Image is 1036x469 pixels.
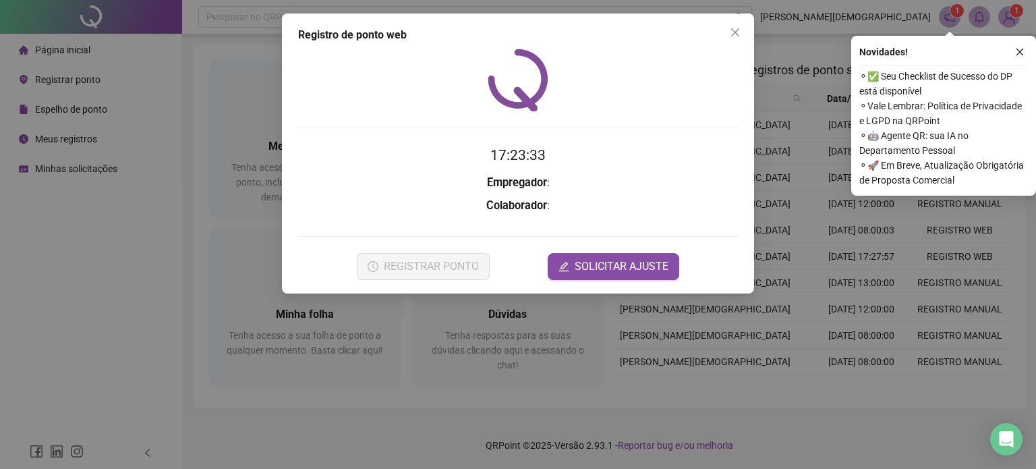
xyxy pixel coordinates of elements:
[730,27,741,38] span: close
[488,49,548,111] img: QRPoint
[859,45,908,59] span: Novidades !
[990,423,1023,456] div: Open Intercom Messenger
[575,258,668,275] span: SOLICITAR AJUSTE
[298,174,738,192] h3: :
[487,176,547,189] strong: Empregador
[298,197,738,215] h3: :
[859,158,1028,188] span: ⚬ 🚀 Em Breve, Atualização Obrigatória de Proposta Comercial
[724,22,746,43] button: Close
[486,199,547,212] strong: Colaborador
[859,128,1028,158] span: ⚬ 🤖 Agente QR: sua IA no Departamento Pessoal
[558,261,569,272] span: edit
[1015,47,1025,57] span: close
[859,69,1028,99] span: ⚬ ✅ Seu Checklist de Sucesso do DP está disponível
[548,253,679,280] button: editSOLICITAR AJUSTE
[490,147,546,163] time: 17:23:33
[298,27,738,43] div: Registro de ponto web
[357,253,490,280] button: REGISTRAR PONTO
[859,99,1028,128] span: ⚬ Vale Lembrar: Política de Privacidade e LGPD na QRPoint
